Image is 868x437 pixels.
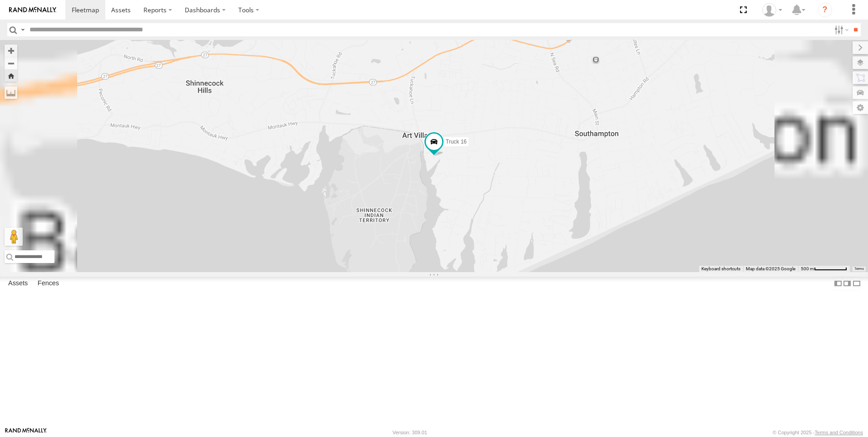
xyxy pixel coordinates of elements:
div: Version: 309.01 [393,430,427,435]
label: Fences [33,277,64,290]
label: Measure [5,86,17,99]
label: Assets [4,277,32,290]
label: Hide Summary Table [852,277,861,290]
div: © Copyright 2025 - [773,430,863,435]
span: Map data ©2025 Google [746,266,795,271]
span: 500 m [801,266,814,271]
img: rand-logo.svg [9,7,56,13]
i: ? [818,3,832,17]
label: Search Filter Options [831,23,850,36]
a: Terms and Conditions [815,430,863,435]
button: Keyboard shortcuts [701,266,740,272]
label: Search Query [19,23,26,36]
label: Dock Summary Table to the Right [843,277,852,290]
label: Map Settings [853,101,868,114]
button: Zoom Home [5,70,17,82]
div: Barbara Muller [759,3,785,17]
button: Map Scale: 500 m per 69 pixels [798,266,850,272]
button: Zoom in [5,45,17,57]
span: Truck 16 [446,139,467,145]
a: Terms (opens in new tab) [854,267,864,271]
a: Visit our Website [5,428,47,437]
button: Drag Pegman onto the map to open Street View [5,228,23,246]
button: Zoom out [5,57,17,70]
label: Dock Summary Table to the Left [833,277,843,290]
